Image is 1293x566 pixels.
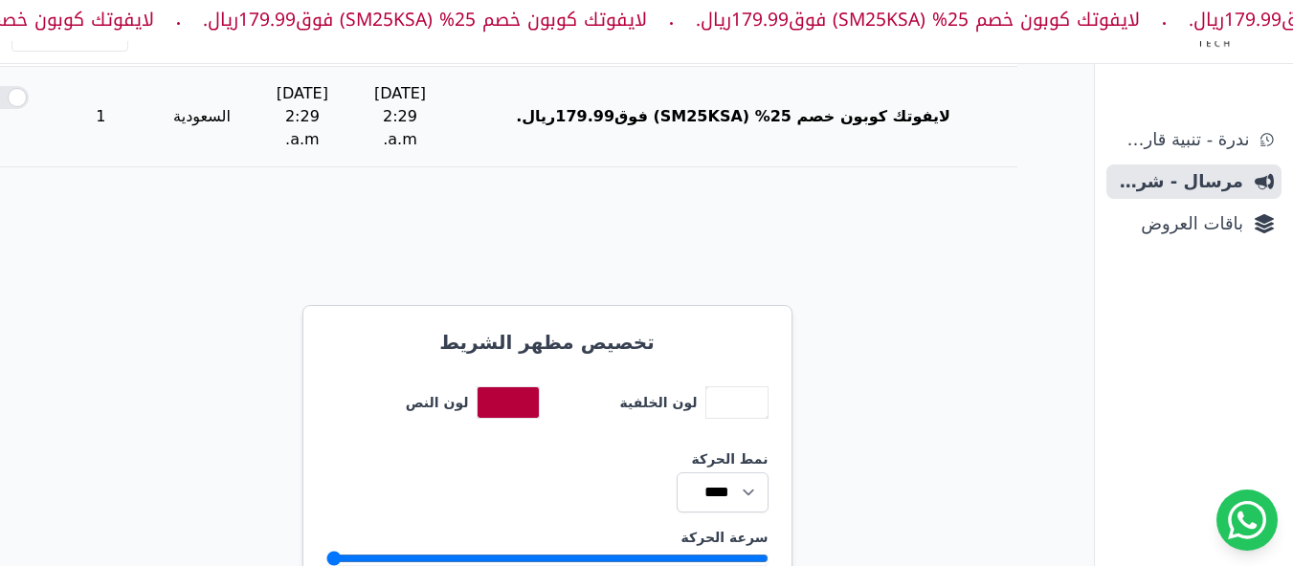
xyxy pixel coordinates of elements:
th: لايفوتك كوبون خصم 25% (SM25KSA) فوق179.99ريال. [449,67,1017,167]
label: نمط الحركة [326,449,769,468]
td: 1 [52,67,151,167]
label: لون الخلفية [620,393,705,412]
a: لايفوتك كوبون خصم 25% (SM25KSA) فوق179.99ريال. [206,2,650,37]
button: toggle color picker dialog [706,387,768,418]
span: مرسال - شريط دعاية [1114,168,1243,195]
a: لايفوتك كوبون خصم 25% (SM25KSA) فوق179.99ريال. [699,2,1143,37]
td: [DATE] 2:29 a.m. [351,67,449,167]
span: ندرة - تنبية قارب علي النفاذ [1114,126,1249,153]
span: باقات العروض [1114,210,1243,237]
label: لون النص [406,393,477,412]
label: سرعة الحركة [326,528,769,547]
button: toggle color picker dialog [478,387,539,418]
td: [DATE] 2:29 a.m. [254,67,351,167]
td: السعودية [150,67,254,167]
h3: تخصيص مظهر الشريط [326,329,769,356]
